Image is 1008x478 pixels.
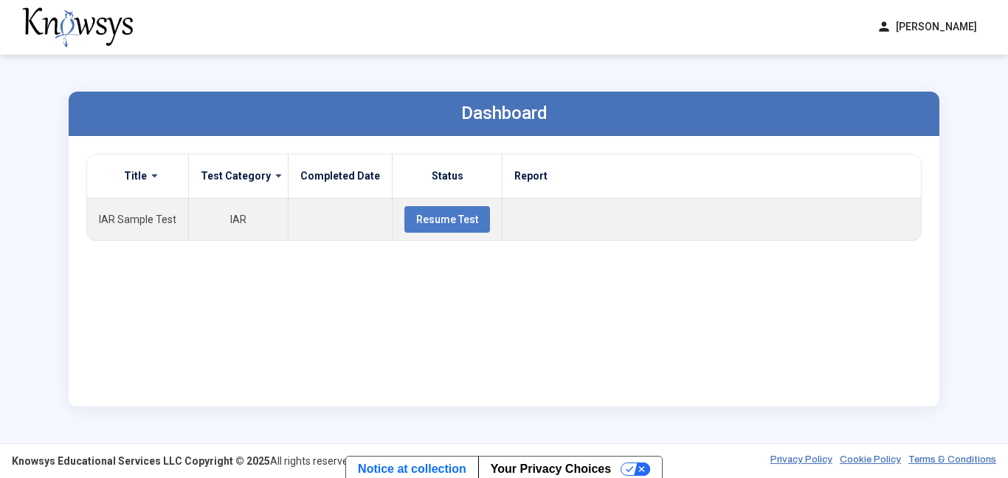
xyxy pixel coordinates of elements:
button: person[PERSON_NAME] [868,15,986,39]
label: Completed Date [300,169,380,182]
label: Test Category [201,169,271,182]
a: Cookie Policy [840,454,901,468]
th: Status [393,154,503,199]
td: IAR [189,198,289,240]
span: person [877,19,891,35]
button: Resume Test [404,206,490,233]
label: Dashboard [461,103,548,123]
span: Resume Test [416,214,478,225]
img: knowsys-logo.png [22,7,133,47]
a: Terms & Conditions [908,454,996,468]
th: Report [503,154,922,199]
label: Title [124,169,147,182]
td: IAR Sample Test [87,198,189,240]
strong: Knowsys Educational Services LLC Copyright © 2025 [12,455,270,467]
div: All rights reserved. [12,454,356,468]
a: Privacy Policy [770,454,832,468]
